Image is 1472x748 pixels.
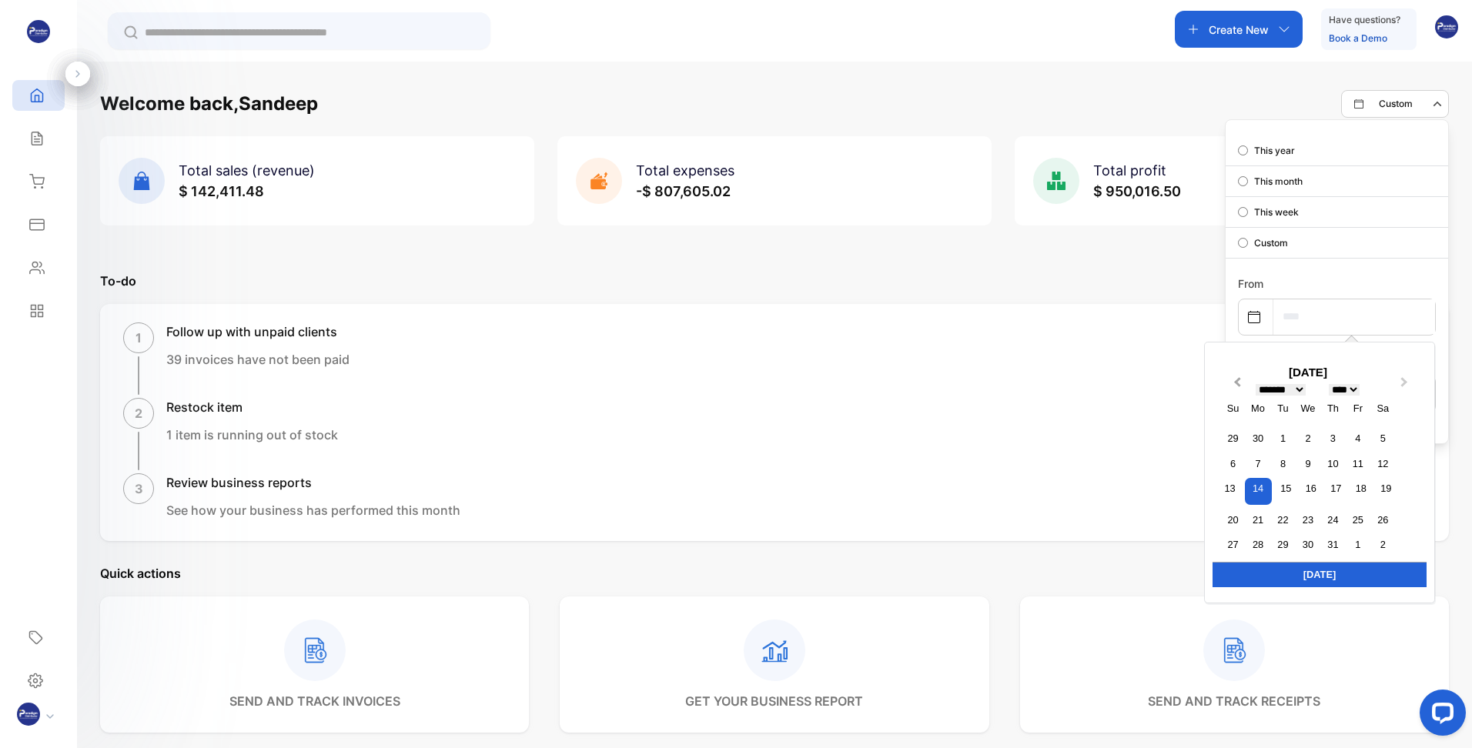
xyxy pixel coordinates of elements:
div: Choose Tuesday, July 29th, 2025 [1273,534,1293,555]
p: Custom [1379,97,1413,111]
label: From [1238,277,1263,290]
div: Tu [1273,398,1293,419]
button: Create New [1175,11,1303,48]
div: Choose Thursday, July 17th, 2025 [1326,478,1347,499]
button: Previous Month [1223,374,1248,399]
h1: Follow up with unpaid clients [166,322,350,341]
div: Choose Sunday, June 29th, 2025 [1223,428,1243,449]
h1: Restock item [166,398,338,416]
div: Choose Friday, July 4th, 2025 [1347,428,1368,449]
h1: Review business reports [166,473,460,492]
div: Choose Monday, July 28th, 2025 [1247,534,1268,555]
div: [DATE] [1213,562,1427,586]
span: $ 142,411.48 [179,183,264,199]
div: month 2025-07 [1217,426,1398,557]
img: logo [27,20,50,43]
p: send and track invoices [229,692,400,710]
iframe: LiveChat chat widget [1407,683,1472,748]
div: Fr [1347,398,1368,419]
p: Custom [1254,236,1288,250]
div: Choose Wednesday, July 9th, 2025 [1297,453,1318,474]
div: Choose Wednesday, July 23rd, 2025 [1297,509,1318,530]
img: avatar [1435,15,1458,38]
div: Choose Wednesday, July 2nd, 2025 [1297,428,1318,449]
p: get your business report [685,692,863,710]
div: Choose Wednesday, July 30th, 2025 [1297,534,1318,555]
div: Choose Thursday, July 3rd, 2025 [1323,428,1343,449]
p: 39 invoices have not been paid [166,350,350,369]
p: 1 item is running out of stock [166,426,338,444]
button: Custom [1341,90,1449,118]
div: Choose Tuesday, July 22nd, 2025 [1273,509,1293,530]
div: Choose Wednesday, July 16th, 2025 [1300,478,1321,499]
div: Choose Monday, June 30th, 2025 [1247,428,1268,449]
div: Choose Saturday, July 26th, 2025 [1373,509,1393,530]
div: Choose Thursday, July 31st, 2025 [1323,534,1343,555]
div: Choose Monday, July 21st, 2025 [1247,509,1268,530]
div: Choose Sunday, July 6th, 2025 [1223,453,1243,474]
span: Total profit [1093,162,1166,179]
p: 1 [135,329,142,347]
p: This week [1254,205,1299,219]
p: This year [1254,144,1295,158]
img: profile [17,703,40,726]
p: 2 [135,404,142,422]
div: Choose Sunday, July 27th, 2025 [1223,534,1243,555]
div: Choose Saturday, July 5th, 2025 [1373,428,1393,449]
div: We [1297,398,1318,419]
h1: Welcome back, Sandeep [100,90,318,118]
div: Choose Sunday, July 13th, 2025 [1219,478,1240,499]
div: Choose Thursday, July 10th, 2025 [1323,453,1343,474]
div: Choose Saturday, August 2nd, 2025 [1373,534,1393,555]
div: Choose Friday, July 25th, 2025 [1347,509,1368,530]
p: Create New [1209,22,1269,38]
div: Su [1223,398,1243,419]
div: Choose Monday, July 14th, 2025 [1245,478,1272,505]
div: Th [1323,398,1343,419]
button: Next Month [1393,374,1418,399]
span: Total expenses [636,162,734,179]
div: Mo [1247,398,1268,419]
p: This month [1254,175,1303,189]
div: Choose Tuesday, July 15th, 2025 [1276,478,1296,499]
p: 3 [135,479,143,498]
div: Choose Friday, August 1st, 2025 [1347,534,1368,555]
p: To-do [100,272,1449,290]
div: [DATE] [1213,364,1403,382]
div: Choose Sunday, July 20th, 2025 [1223,509,1243,530]
a: Book a Demo [1329,32,1387,44]
div: Choose Thursday, July 24th, 2025 [1323,509,1343,530]
span: -$ 807,605.02 [636,183,731,199]
p: Quick actions [100,564,1449,583]
p: See how your business has performed this month [166,501,460,519]
div: Choose Tuesday, July 1st, 2025 [1273,428,1293,449]
div: Choose Saturday, July 19th, 2025 [1376,478,1397,499]
p: Have questions? [1329,12,1400,28]
div: Choose Saturday, July 12th, 2025 [1373,453,1393,474]
div: Choose Friday, July 11th, 2025 [1347,453,1368,474]
p: send and track receipts [1148,692,1320,710]
div: Choose Monday, July 7th, 2025 [1247,453,1268,474]
span: Total sales (revenue) [179,162,315,179]
div: Choose Friday, July 18th, 2025 [1350,478,1371,499]
div: Sa [1373,398,1393,419]
div: Choose Tuesday, July 8th, 2025 [1273,453,1293,474]
button: avatar [1435,11,1458,48]
span: $ 950,016.50 [1093,183,1181,199]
